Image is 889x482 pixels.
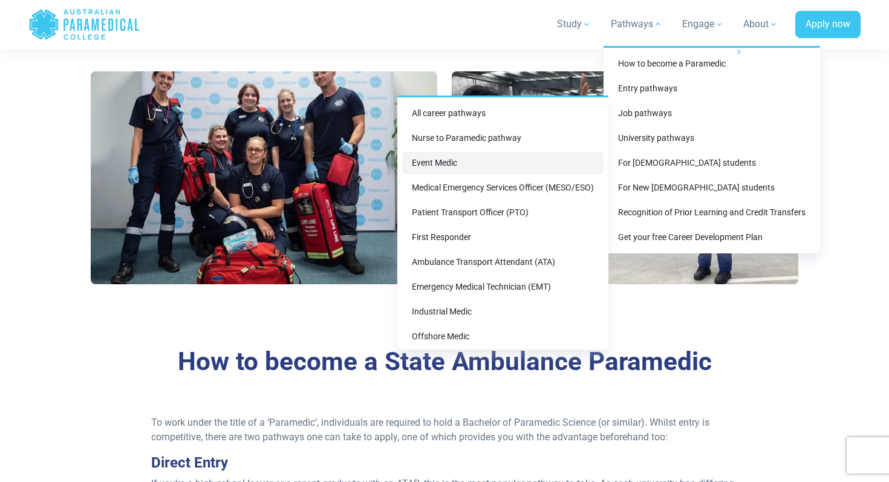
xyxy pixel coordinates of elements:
a: Study [550,7,599,41]
a: All career pathways [402,102,604,125]
a: Pathways [604,7,670,41]
a: Engage [675,7,731,41]
a: Entry pathways [608,77,815,100]
a: Get your free Career Development Plan [608,226,815,249]
a: For [DEMOGRAPHIC_DATA] students [608,152,815,174]
a: About [736,7,786,41]
h3: How to become a State Ambulance Paramedic [91,347,798,377]
a: Recognition of Prior Learning and Credit Transfers [608,201,815,224]
a: Event Medic [402,152,604,174]
a: University pathways [608,127,815,149]
a: Apply now [795,11,861,39]
a: Nurse to Paramedic pathway [402,127,604,149]
a: Patient Transport Officer (PTO) [402,201,604,224]
a: Medical Emergency Services Officer (MESO/ESO) [402,177,604,199]
a: Job pathways [608,102,815,125]
a: Australian Paramedical College [28,5,140,44]
a: Ambulance Transport Attendant (ATA) [402,251,604,273]
a: First Responder [402,226,604,249]
a: How to become a Paramedic [608,53,815,75]
a: Industrial Medic [402,301,604,323]
a: For New [DEMOGRAPHIC_DATA] students [608,177,815,199]
a: Emergency Medical Technician (EMT) [402,276,604,298]
span: To work under the title of a ‘Paramedic’, individuals are required to hold a Bachelor of Paramedi... [151,417,709,443]
div: Pathways [604,46,820,253]
div: Entry pathways [397,96,608,350]
a: Offshore Medic [402,325,604,348]
span: Direct Entry [151,454,228,471]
